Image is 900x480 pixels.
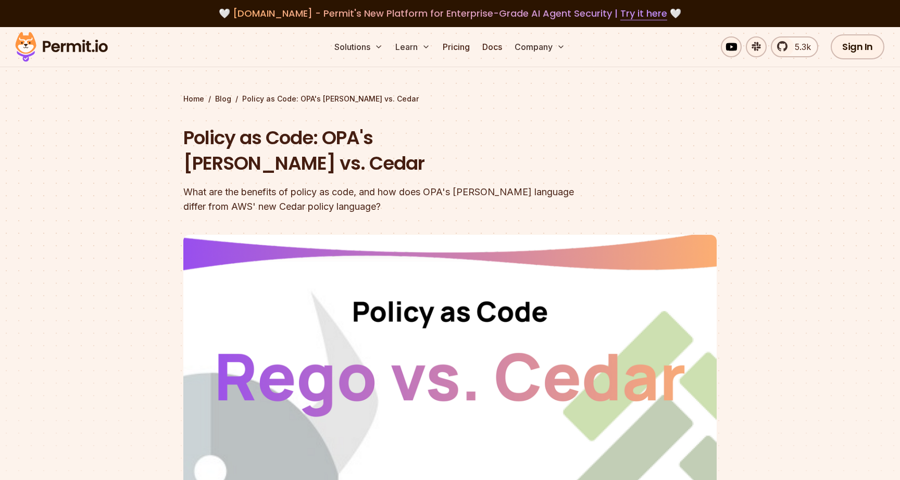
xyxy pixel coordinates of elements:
div: What are the benefits of policy as code, and how does OPA's [PERSON_NAME] language differ from AW... [183,185,583,214]
img: Permit logo [10,29,113,65]
a: Home [183,94,204,104]
div: 🤍 🤍 [25,6,875,21]
button: Solutions [330,36,387,57]
div: / / [183,94,717,104]
span: [DOMAIN_NAME] - Permit's New Platform for Enterprise-Grade AI Agent Security | [233,7,667,20]
span: 5.3k [789,41,811,53]
a: Try it here [620,7,667,20]
h1: Policy as Code: OPA's [PERSON_NAME] vs. Cedar [183,125,583,176]
a: Pricing [439,36,474,57]
a: Sign In [831,34,884,59]
a: Blog [215,94,231,104]
button: Learn [391,36,434,57]
a: 5.3k [771,36,818,57]
button: Company [510,36,569,57]
a: Docs [478,36,506,57]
